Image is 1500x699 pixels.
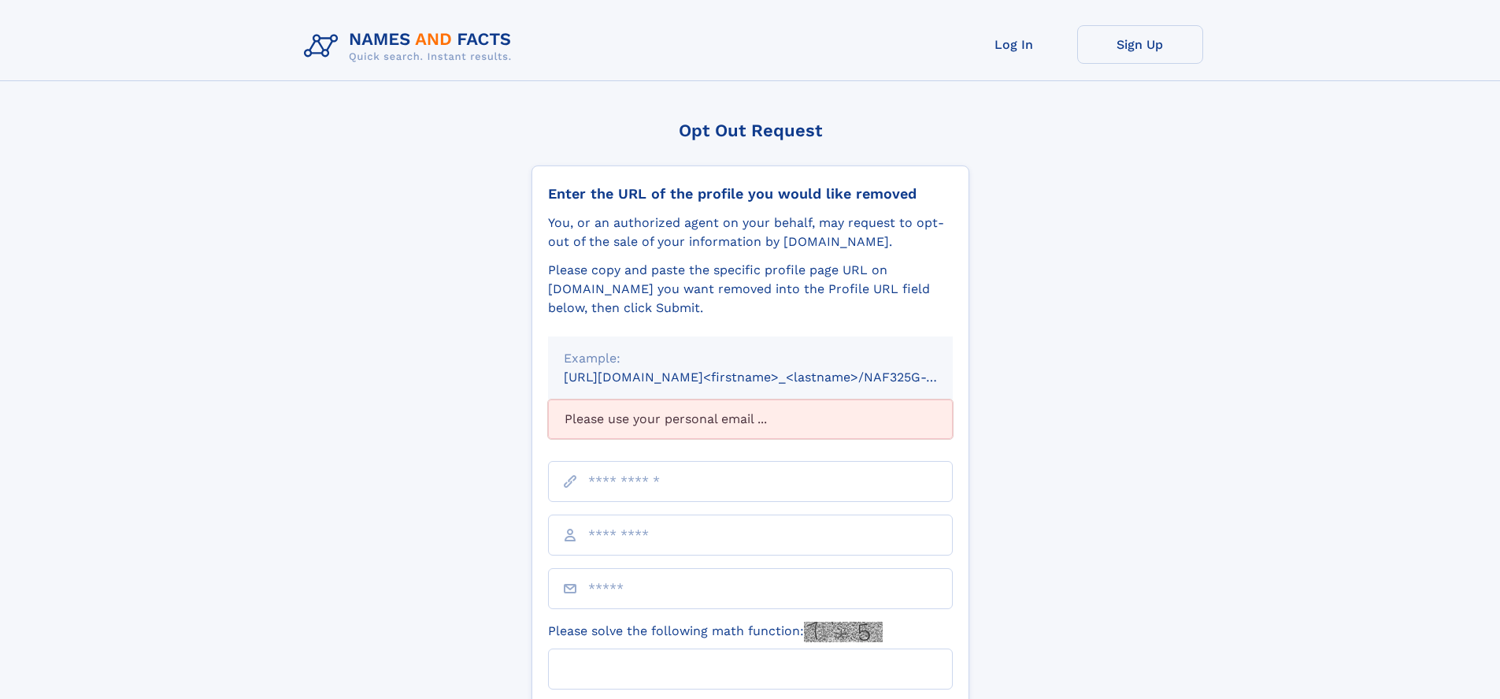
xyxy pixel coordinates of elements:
div: Opt Out Request [531,121,969,140]
label: Please solve the following math function: [548,622,883,642]
small: [URL][DOMAIN_NAME]<firstname>_<lastname>/NAF325G-xxxxxxxx [564,370,983,385]
a: Sign Up [1077,25,1203,64]
a: Log In [951,25,1077,64]
div: You, or an authorized agent on your behalf, may request to opt-out of the sale of your informatio... [548,214,953,251]
img: Logo Names and Facts [298,25,524,68]
div: Example: [564,349,937,368]
div: Please copy and paste the specific profile page URL on [DOMAIN_NAME] you want removed into the Pr... [548,261,953,318]
div: Please use your personal email ... [548,400,953,439]
div: Enter the URL of the profile you would like removed [548,185,953,203]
